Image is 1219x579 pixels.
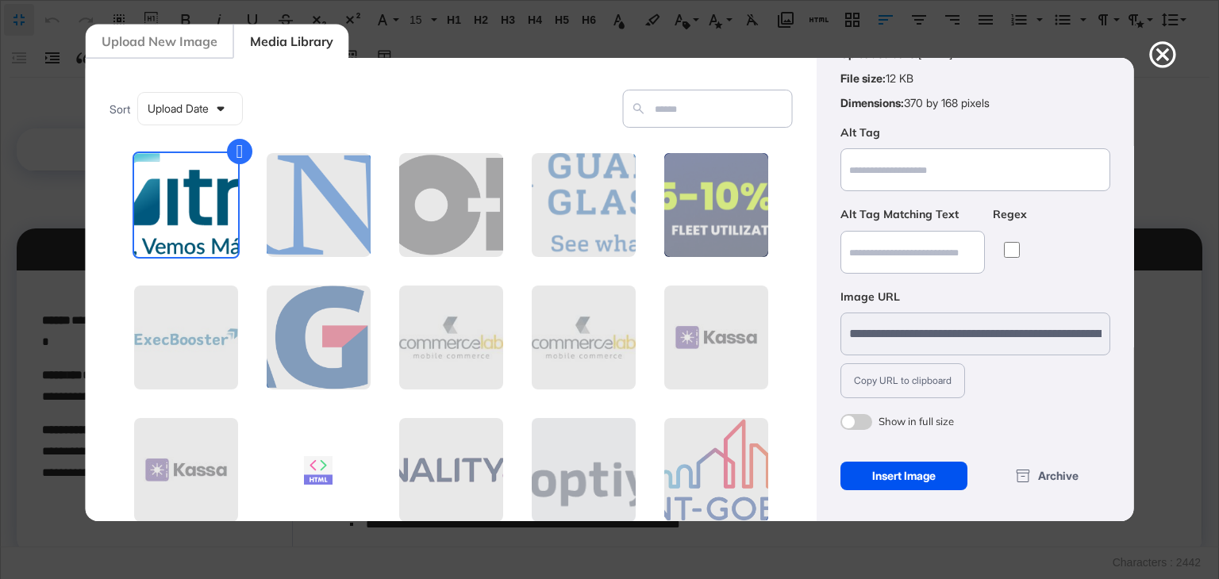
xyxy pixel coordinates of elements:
[233,25,349,59] div: Media Library
[86,25,233,59] div: Upload New Image
[983,462,1110,490] div: Archive
[840,71,885,85] strong: File size:
[840,207,984,223] label: Alt Tag Matching Text
[840,363,964,398] button: Copy URL to clipboard
[138,93,242,125] div: Upload Date
[110,101,130,117] span: Sort
[840,72,1109,85] li: 12 KB
[840,462,967,490] div: Insert Image
[992,207,1030,223] label: Regex
[840,96,903,109] strong: Dimensions:
[878,414,953,430] div: Show in full size
[840,125,1109,141] label: Alt Tag
[840,289,1109,305] label: Image URL
[840,97,1109,109] li: 370 by 168 pixels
